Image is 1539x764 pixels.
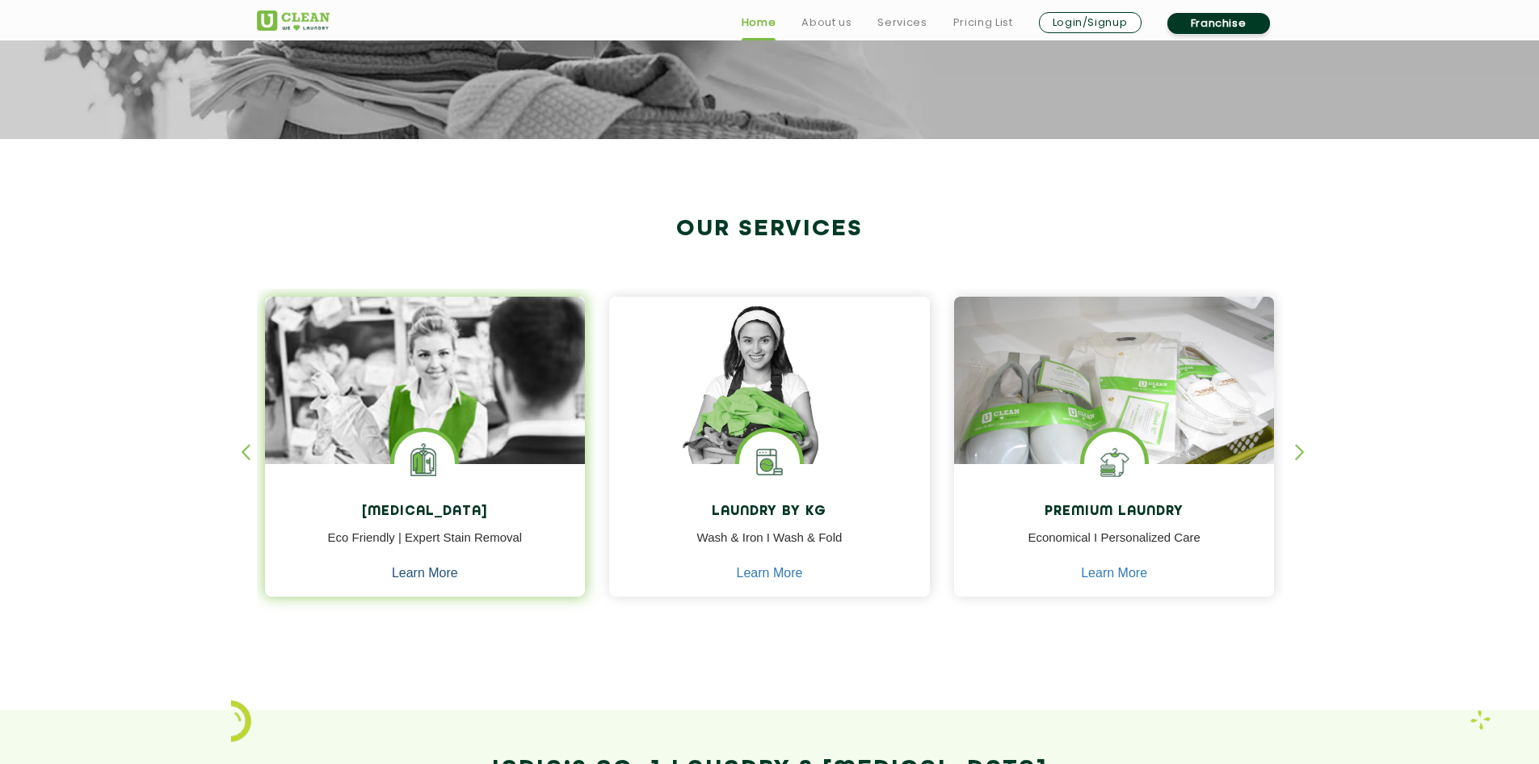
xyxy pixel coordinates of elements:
h4: [MEDICAL_DATA] [277,504,574,520]
a: Home [742,13,776,32]
img: Laundry wash and iron [1470,710,1491,730]
p: Economical I Personalized Care [966,529,1263,565]
img: UClean Laundry and Dry Cleaning [257,11,330,31]
a: Learn More [737,566,803,580]
img: laundry done shoes and clothes [954,297,1275,510]
a: About us [801,13,851,32]
p: Wash & Iron I Wash & Fold [621,529,918,565]
p: Eco Friendly | Expert Stain Removal [277,529,574,565]
a: Services [877,13,927,32]
h4: Laundry by Kg [621,504,918,520]
h2: Our Services [257,216,1283,243]
img: icon_2.png [231,700,251,742]
img: Drycleaners near me [265,297,586,555]
a: Franchise [1167,13,1270,34]
img: laundry washing machine [739,432,800,492]
a: Login/Signup [1039,12,1142,33]
img: a girl with laundry basket [609,297,930,510]
img: Shoes Cleaning [1084,432,1145,492]
img: Laundry Services near me [394,432,455,492]
a: Learn More [1081,566,1147,580]
a: Learn More [392,566,458,580]
a: Pricing List [953,13,1013,32]
h4: Premium Laundry [966,504,1263,520]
